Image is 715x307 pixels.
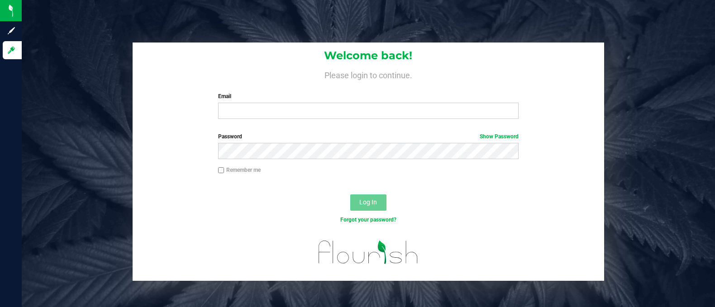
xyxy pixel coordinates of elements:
span: Password [218,133,242,140]
h1: Welcome back! [133,50,604,61]
h4: Please login to continue. [133,69,604,80]
input: Remember me [218,167,224,174]
inline-svg: Sign up [7,26,16,35]
label: Email [218,92,519,100]
span: Log In [359,198,377,206]
a: Show Password [480,133,519,140]
inline-svg: Log in [7,46,16,55]
a: Forgot your password? [340,217,396,223]
img: flourish_logo.svg [310,233,427,271]
button: Log In [350,194,386,211]
label: Remember me [218,166,261,174]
